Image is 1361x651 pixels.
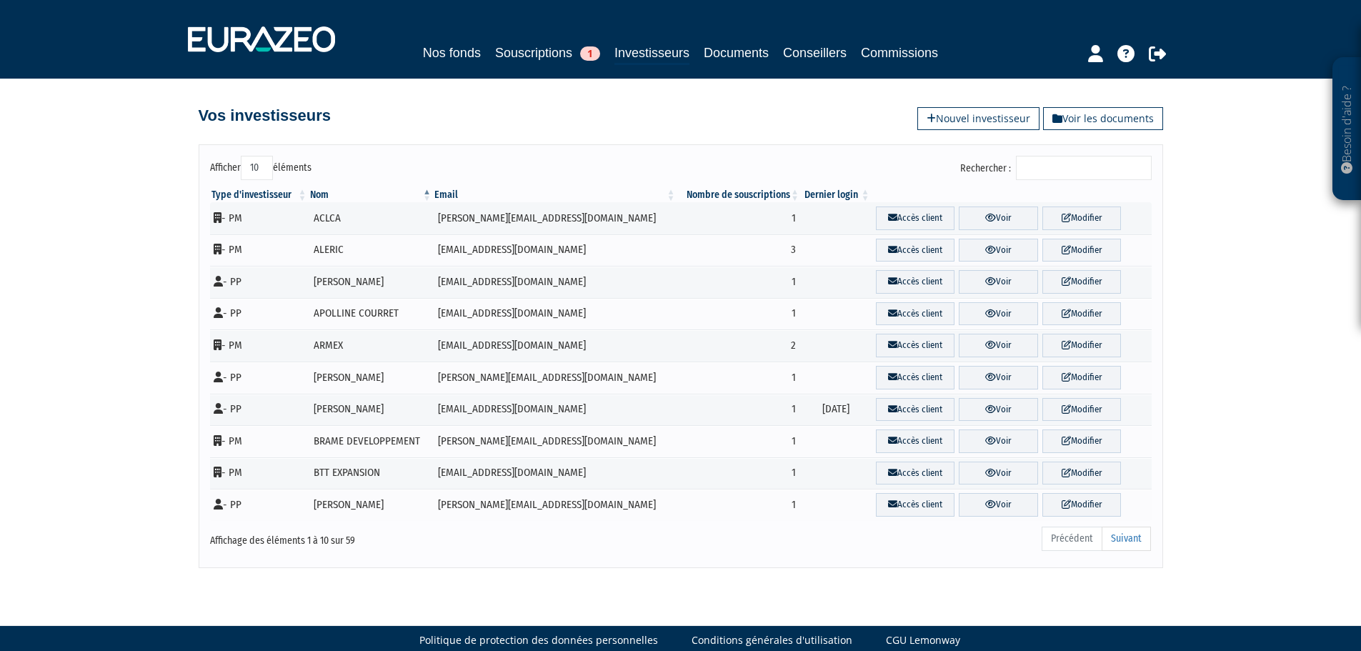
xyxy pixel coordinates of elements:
th: Nom : activer pour trier la colonne par ordre d&eacute;croissant [309,188,434,202]
select: Afficheréléments [241,156,273,180]
td: BTT EXPANSION [309,457,434,490]
td: [EMAIL_ADDRESS][DOMAIN_NAME] [433,457,677,490]
td: [EMAIL_ADDRESS][DOMAIN_NAME] [433,329,677,362]
a: Voir [959,398,1038,422]
a: Accès client [876,302,955,326]
td: [EMAIL_ADDRESS][DOMAIN_NAME] [433,266,677,298]
td: [PERSON_NAME][EMAIL_ADDRESS][DOMAIN_NAME] [433,489,677,521]
a: Accès client [876,398,955,422]
a: Accès client [876,334,955,357]
td: ARMEX [309,329,434,362]
td: 3 [677,234,801,267]
td: - PM [210,329,309,362]
a: Politique de protection des données personnelles [419,633,658,647]
a: Modifier [1042,270,1122,294]
a: Voir [959,302,1038,326]
h4: Vos investisseurs [199,107,331,124]
td: - PM [210,457,309,490]
td: - PP [210,298,309,330]
a: CGU Lemonway [886,633,960,647]
a: Voir [959,462,1038,485]
td: 1 [677,425,801,457]
a: Voir [959,239,1038,262]
a: Voir [959,334,1038,357]
td: [PERSON_NAME] [309,266,434,298]
td: [DATE] [801,394,872,426]
a: Accès client [876,239,955,262]
td: 2 [677,329,801,362]
td: ALERIC [309,234,434,267]
a: Accès client [876,207,955,230]
td: 1 [677,202,801,234]
a: Modifier [1042,239,1122,262]
a: Accès client [876,462,955,485]
a: Modifier [1042,462,1122,485]
a: Modifier [1042,334,1122,357]
th: Type d'investisseur : activer pour trier la colonne par ordre croissant [210,188,309,202]
p: Besoin d'aide ? [1339,65,1355,194]
a: Modifier [1042,302,1122,326]
td: [PERSON_NAME] [309,362,434,394]
td: - PP [210,489,309,521]
th: Dernier login : activer pour trier la colonne par ordre croissant [801,188,872,202]
td: [PERSON_NAME] [309,394,434,426]
th: Nombre de souscriptions : activer pour trier la colonne par ordre croissant [677,188,801,202]
td: 1 [677,362,801,394]
td: APOLLINE COURRET [309,298,434,330]
label: Afficher éléments [210,156,311,180]
a: Modifier [1042,366,1122,389]
a: Voir [959,429,1038,453]
td: 1 [677,489,801,521]
td: 1 [677,457,801,490]
td: - PM [210,425,309,457]
td: 1 [677,298,801,330]
a: Conditions générales d'utilisation [692,633,852,647]
a: Accès client [876,429,955,453]
a: Documents [704,43,769,63]
a: Voir [959,207,1038,230]
td: [PERSON_NAME][EMAIL_ADDRESS][DOMAIN_NAME] [433,425,677,457]
a: Nouvel investisseur [917,107,1040,130]
a: Accès client [876,493,955,517]
a: Modifier [1042,398,1122,422]
td: [EMAIL_ADDRESS][DOMAIN_NAME] [433,298,677,330]
a: Souscriptions1 [495,43,600,63]
a: Accès client [876,366,955,389]
a: Investisseurs [614,43,689,65]
td: 1 [677,266,801,298]
th: &nbsp; [872,188,1152,202]
td: 1 [677,394,801,426]
a: Modifier [1042,493,1122,517]
td: - PP [210,394,309,426]
td: - PP [210,266,309,298]
td: ACLCA [309,202,434,234]
a: Voir [959,493,1038,517]
a: Voir [959,366,1038,389]
td: BRAME DEVELOPPEMENT [309,425,434,457]
a: Accès client [876,270,955,294]
a: Modifier [1042,207,1122,230]
input: Rechercher : [1016,156,1152,180]
div: Affichage des éléments 1 à 10 sur 59 [210,525,590,548]
img: 1732889491-logotype_eurazeo_blanc_rvb.png [188,26,335,52]
a: Suivant [1102,527,1151,551]
th: Email : activer pour trier la colonne par ordre croissant [433,188,677,202]
td: - PM [210,234,309,267]
td: - PM [210,202,309,234]
a: Modifier [1042,429,1122,453]
td: - PP [210,362,309,394]
a: Nos fonds [423,43,481,63]
td: [EMAIL_ADDRESS][DOMAIN_NAME] [433,394,677,426]
td: [PERSON_NAME][EMAIL_ADDRESS][DOMAIN_NAME] [433,362,677,394]
span: 1 [580,46,600,61]
td: [PERSON_NAME] [309,489,434,521]
td: [EMAIL_ADDRESS][DOMAIN_NAME] [433,234,677,267]
a: Commissions [861,43,938,63]
label: Rechercher : [960,156,1152,180]
a: Conseillers [783,43,847,63]
td: [PERSON_NAME][EMAIL_ADDRESS][DOMAIN_NAME] [433,202,677,234]
a: Voir les documents [1043,107,1163,130]
a: Voir [959,270,1038,294]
